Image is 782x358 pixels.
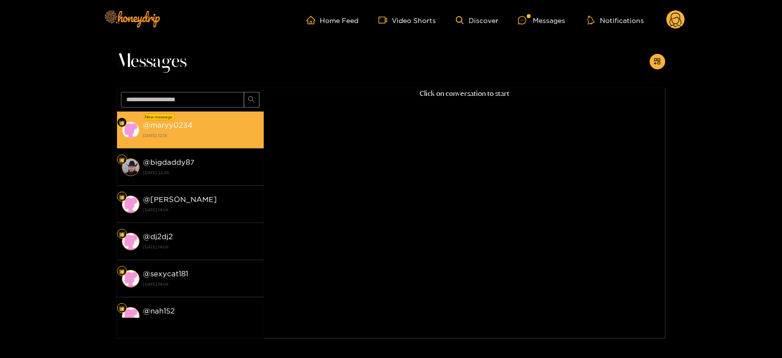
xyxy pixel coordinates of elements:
img: Fan Level [119,306,125,312]
strong: @ nah152 [143,307,175,315]
strong: [DATE] 14:08 [143,280,259,289]
div: Messages [518,15,565,26]
img: conversation [122,233,140,250]
img: conversation [122,196,140,213]
span: search [248,96,255,104]
p: Click on conversation to start [264,88,665,99]
button: search [244,92,260,108]
button: Notifications [585,15,647,25]
span: Messages [117,50,187,73]
a: Discover [456,16,498,24]
strong: [DATE] 14:08 [143,243,259,251]
strong: [DATE] 14:08 [143,317,259,326]
img: Fan Level [119,231,125,237]
strong: @ [PERSON_NAME] [143,195,217,203]
span: appstore-add [654,58,661,66]
img: conversation [122,121,140,139]
strong: @ sexycat181 [143,269,189,278]
a: Home Feed [307,16,359,24]
a: Video Shorts [379,16,436,24]
img: conversation [122,270,140,288]
strong: @ dj2dj2 [143,232,173,241]
img: Fan Level [119,157,125,163]
strong: [DATE] 22:28 [143,168,259,177]
strong: @ bigdaddy87 [143,158,195,166]
img: Fan Level [119,120,125,126]
div: New message [144,113,175,120]
span: video-camera [379,16,392,24]
button: appstore-add [650,54,665,69]
img: conversation [122,307,140,325]
img: Fan Level [119,194,125,200]
img: conversation [122,158,140,176]
img: Fan Level [119,268,125,274]
strong: @ maryy0234 [143,121,193,129]
span: home [307,16,320,24]
strong: [DATE] 12:15 [143,131,259,140]
strong: [DATE] 14:08 [143,205,259,214]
